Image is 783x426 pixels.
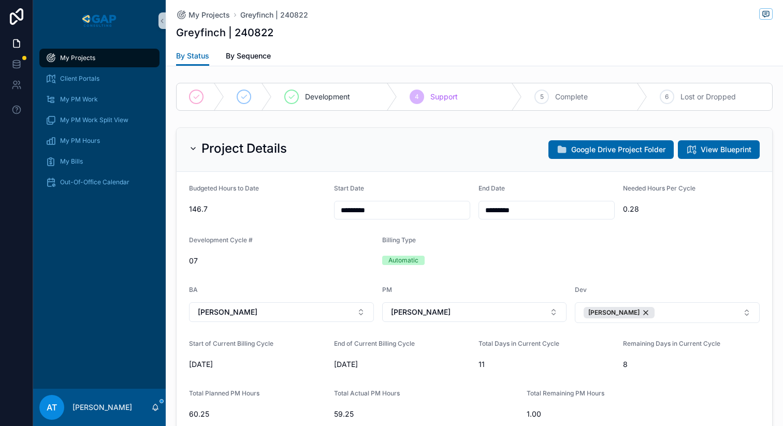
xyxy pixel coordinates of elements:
h1: Greyfinch | 240822 [176,25,273,40]
a: My Projects [39,49,160,67]
span: [DATE] [189,359,326,370]
span: 4 [415,93,419,101]
a: My PM Work [39,90,160,109]
span: My PM Hours [60,137,100,145]
button: Google Drive Project Folder [548,140,674,159]
span: Total Actual PM Hours [334,389,400,397]
span: Complete [555,92,588,102]
span: My Projects [189,10,230,20]
span: 60.25 [189,409,326,419]
a: My Projects [176,10,230,20]
span: Budgeted Hours to Date [189,184,259,192]
span: [PERSON_NAME] [391,307,451,317]
span: By Status [176,51,209,61]
span: Client Portals [60,75,99,83]
span: 8 [623,359,760,370]
span: Support [430,92,458,102]
span: PM [382,286,392,293]
div: Automatic [388,256,418,265]
button: Select Button [575,302,760,323]
span: Google Drive Project Folder [571,144,665,155]
span: 11 [479,359,615,370]
span: My PM Work Split View [60,116,128,124]
a: Greyfinch | 240822 [240,10,308,20]
a: My Bills [39,152,160,171]
a: By Sequence [226,47,271,67]
a: My PM Hours [39,131,160,150]
a: Out-Of-Office Calendar [39,173,160,192]
span: Total Remaining PM Hours [527,389,604,397]
span: Needed Hours Per Cycle [623,184,695,192]
button: View Blueprint [678,140,760,159]
span: End of Current Billing Cycle [334,340,415,347]
span: 146.7 [189,204,326,214]
span: Start Date [334,184,364,192]
span: 07 [189,256,374,266]
span: Start of Current Billing Cycle [189,340,273,347]
a: Client Portals [39,69,160,88]
span: My Projects [60,54,95,62]
button: Select Button [189,302,374,322]
span: By Sequence [226,51,271,61]
span: Total Days in Current Cycle [479,340,559,347]
span: Development [305,92,350,102]
span: Development Cycle # [189,236,253,244]
button: Select Button [382,302,567,322]
span: Total Planned PM Hours [189,389,259,397]
span: 1.00 [527,409,712,419]
span: 0.28 [623,204,760,214]
span: Remaining Days in Current Cycle [623,340,720,347]
span: [DATE] [334,359,471,370]
span: 6 [665,93,669,101]
span: AT [47,401,57,414]
span: Billing Type [382,236,416,244]
img: App logo [80,12,118,29]
h2: Project Details [201,140,287,157]
span: 59.25 [334,409,519,419]
span: Out-Of-Office Calendar [60,178,129,186]
span: BA [189,286,198,293]
span: Dev [575,286,587,293]
span: My PM Work [60,95,98,104]
div: scrollable content [33,41,166,205]
span: [PERSON_NAME] [588,309,640,317]
p: [PERSON_NAME] [72,402,132,413]
span: End Date [479,184,505,192]
a: By Status [176,47,209,66]
span: View Blueprint [701,144,751,155]
a: My PM Work Split View [39,111,160,129]
span: [PERSON_NAME] [198,307,257,317]
span: My Bills [60,157,83,166]
button: Unselect 4 [584,307,655,318]
span: 5 [540,93,544,101]
span: Lost or Dropped [680,92,736,102]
